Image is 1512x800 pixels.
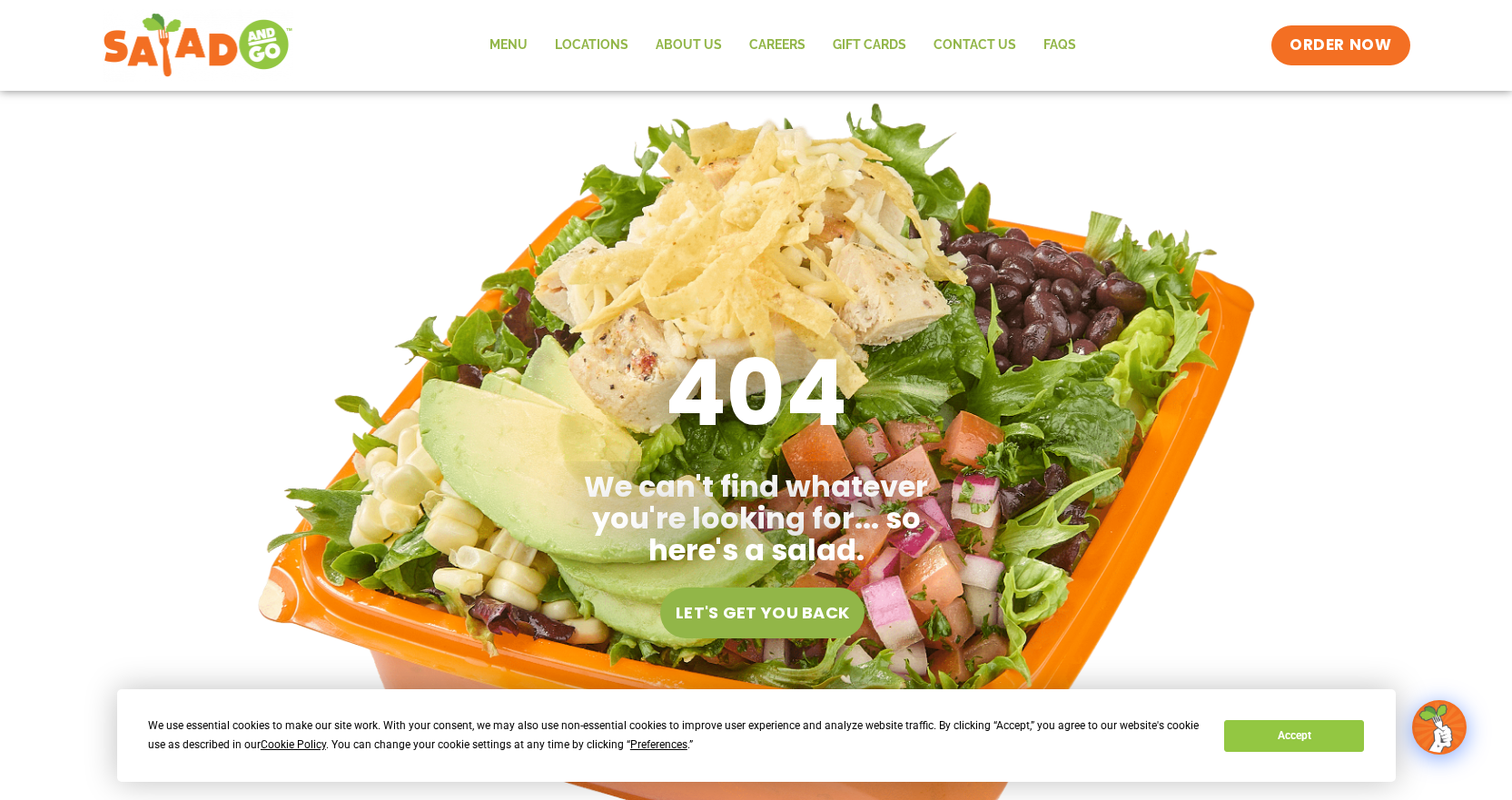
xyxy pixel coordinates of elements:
[676,603,849,623] span: Let's get you back
[1290,35,1391,56] span: ORDER NOW
[103,9,294,82] img: new-SAG-logo-768×292
[642,25,736,66] a: About Us
[1224,720,1364,752] button: Accept
[1414,702,1465,753] img: wpChatIcon
[539,343,974,443] h1: 404
[736,25,819,66] a: Careers
[476,25,541,66] a: Menu
[1271,25,1409,65] a: ORDER NOW
[548,470,965,567] h2: We can't find whatever you're looking for... so here's a salad.
[261,738,326,751] span: Cookie Policy
[1030,25,1090,66] a: FAQs
[476,25,1090,66] nav: Menu
[630,738,687,751] span: Preferences
[148,716,1202,755] div: We use essential cookies to make our site work. With your consent, we may also use non-essential ...
[819,25,920,66] a: GIFT CARDS
[920,25,1030,66] a: Contact Us
[660,588,865,638] a: Let's get you back
[117,689,1396,782] div: Cookie Consent Prompt
[541,25,642,66] a: Locations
